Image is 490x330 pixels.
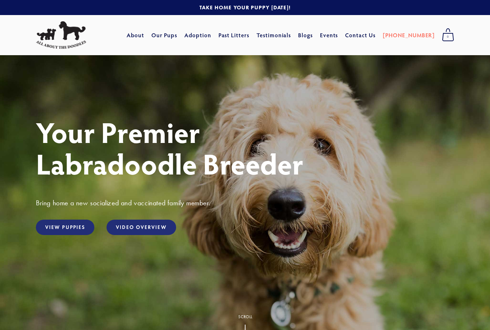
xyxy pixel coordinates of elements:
[442,32,454,42] span: 0
[438,26,458,44] a: 0 items in cart
[256,29,291,42] a: Testimonials
[151,29,178,42] a: Our Pups
[36,116,454,179] h1: Your Premier Labradoodle Breeder
[383,29,435,42] a: [PHONE_NUMBER]
[345,29,376,42] a: Contact Us
[298,29,313,42] a: Blogs
[107,220,176,235] a: Video Overview
[36,198,454,207] h3: Bring home a new socialized and vaccinated family member.
[184,29,211,42] a: Adoption
[238,315,252,319] div: Scroll
[127,29,144,42] a: About
[218,31,250,39] a: Past Litters
[320,29,338,42] a: Events
[36,220,94,235] a: View Puppies
[36,21,86,49] img: All About The Doodles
